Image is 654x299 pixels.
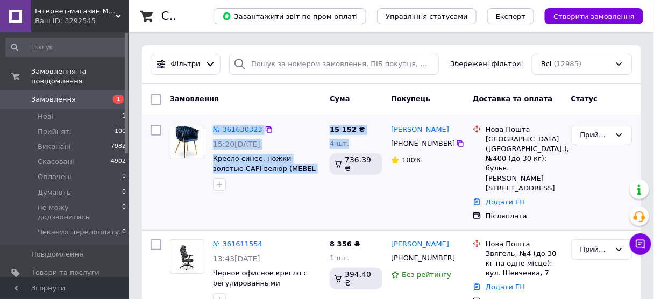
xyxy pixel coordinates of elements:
span: Експорт [496,12,526,20]
div: Післяплата [486,211,562,221]
span: 0 [122,227,126,237]
span: Скасовані [38,157,74,167]
span: Товари та послуги [31,268,99,277]
img: Фото товару [176,240,198,273]
span: 1 [113,95,124,104]
a: № 361611554 [213,240,262,248]
button: Завантажити звіт по пром-оплаті [214,8,366,24]
input: Пошук [5,38,127,57]
div: Звягель, №4 (до 30 кг на одне місце): вул. Шевченка, 7 [486,249,562,279]
span: 4902 [111,157,126,167]
div: Ваш ID: 3292545 [35,16,129,26]
span: Замовлення [31,95,76,104]
span: Доставка та оплата [473,95,552,103]
h1: Список замовлень [161,10,271,23]
a: Фото товару [170,125,204,159]
button: Чат з покупцем [630,233,651,255]
span: Покупець [391,95,430,103]
div: [PHONE_NUMBER] [389,251,456,265]
span: Збережені фільтри: [450,59,523,69]
div: [PHONE_NUMBER] [389,137,456,151]
span: 15 152 ₴ [330,125,365,133]
span: Завантажити звіт по пром-оплаті [222,11,358,21]
a: Додати ЕН [486,283,525,291]
span: Прийняті [38,127,71,137]
span: Виконані [38,142,71,152]
span: Повідомлення [31,250,83,259]
span: Створити замовлення [553,12,635,20]
span: 13:43[DATE] [213,254,260,263]
span: Оплачені [38,172,72,182]
span: 4 шт. [330,139,349,147]
a: № 361630323 [213,125,262,133]
a: [PERSON_NAME] [391,125,449,135]
span: не можу додзвонитись [38,203,122,222]
div: 394.40 ₴ [330,268,382,289]
span: Cума [330,95,350,103]
a: Фото товару [170,239,204,274]
input: Пошук за номером замовлення, ПІБ покупця, номером телефону, Email, номером накладної [229,54,438,75]
button: Створити замовлення [545,8,643,24]
span: Без рейтингу [402,270,451,279]
div: Нова Пошта [486,125,562,134]
span: 0 [122,172,126,182]
a: Кресло синее, ножки золотые CAPI велюр (MEBEL ELIT) ME.CAPI/GR/ZL/V/K [213,154,316,182]
a: Додати ЕН [486,198,525,206]
div: Нова Пошта [486,239,562,249]
span: 7982 [111,142,126,152]
span: 15:20[DATE] [213,140,260,148]
div: Прийнято [580,244,610,255]
span: Нові [38,112,53,122]
span: 0 [122,203,126,222]
span: Статус [571,95,598,103]
span: 100% [402,156,422,164]
span: 8 356 ₴ [330,240,360,248]
span: 1 [122,112,126,122]
button: Управління статусами [377,8,477,24]
button: Експорт [487,8,535,24]
span: Думають [38,188,71,197]
span: Замовлення та повідомлення [31,67,129,86]
span: Замовлення [170,95,218,103]
a: Створити замовлення [534,12,643,20]
span: 0 [122,188,126,197]
span: Всі [541,59,552,69]
span: Інтернет-магазин MebliSi [35,6,116,16]
img: Фото товару [170,125,204,159]
div: [GEOGRAPHIC_DATA] ([GEOGRAPHIC_DATA].), №400 (до 30 кг): бульв. [PERSON_NAME][STREET_ADDRESS] [486,134,562,193]
span: 100 [115,127,126,137]
span: (12985) [554,60,582,68]
div: Прийнято [580,130,610,141]
a: [PERSON_NAME] [391,239,449,250]
span: Фільтри [171,59,201,69]
div: 736.39 ₴ [330,153,382,175]
span: Чекаємо передоплату. [38,227,122,237]
span: Управління статусами [386,12,468,20]
span: 1 шт. [330,254,349,262]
